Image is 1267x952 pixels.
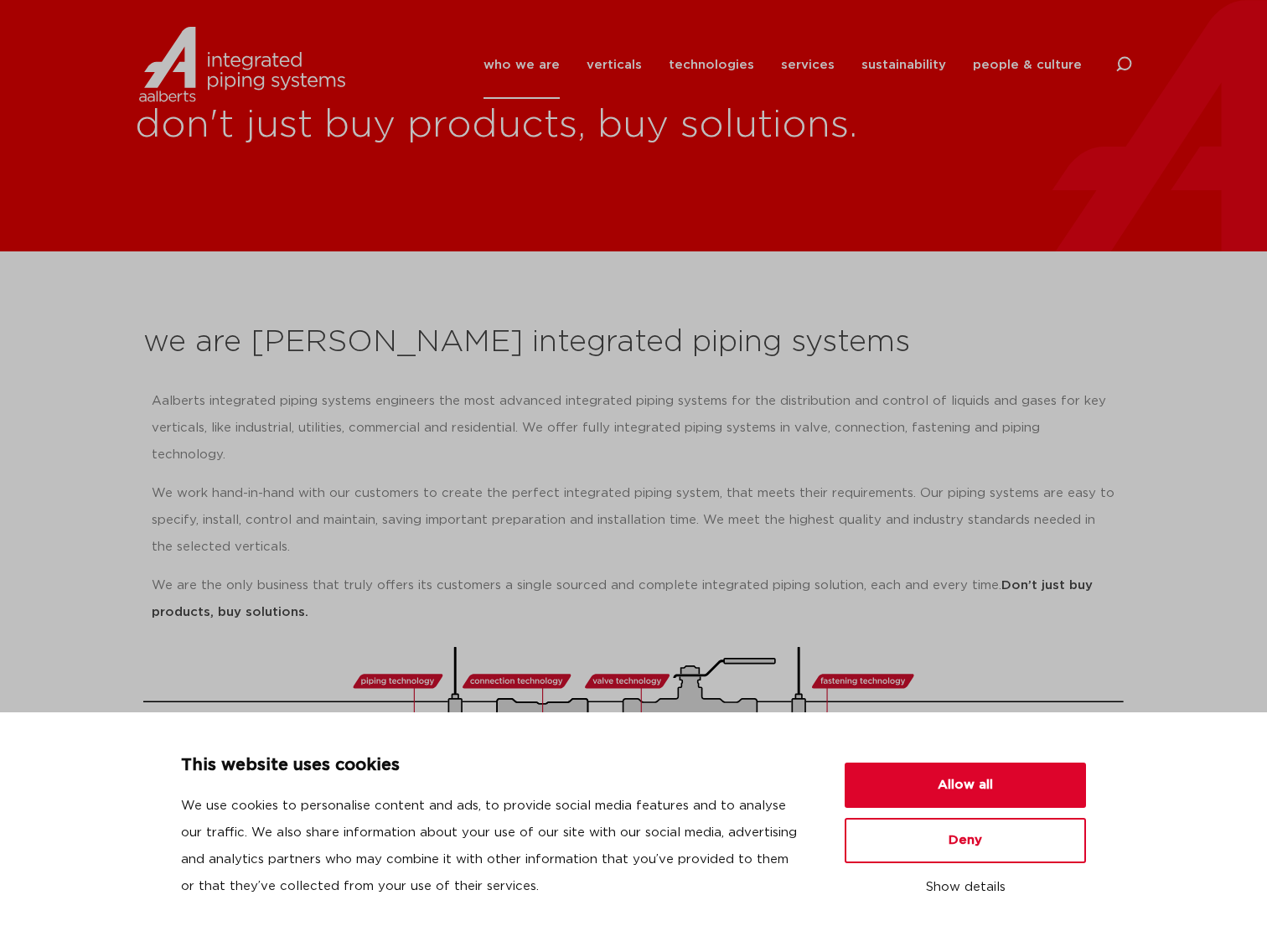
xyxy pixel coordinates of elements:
a: services [781,31,835,99]
p: Aalberts integrated piping systems engineers the most advanced integrated piping systems for the ... [152,388,1115,468]
nav: Menu [484,31,1082,99]
p: We are the only business that truly offers its customers a single sourced and complete integrated... [152,572,1115,626]
a: sustainability [861,31,946,99]
p: This website uses cookies [181,753,804,779]
a: people & culture [973,31,1082,99]
a: technologies [669,31,754,99]
p: We use cookies to personalise content and ads, to provide social media features and to analyse ou... [181,793,804,900]
h2: we are [PERSON_NAME] integrated piping systems [143,323,1124,363]
a: who we are [484,31,560,99]
h1: don't just buy products, buy solutions. [135,99,1267,153]
p: We work hand-in-hand with our customers to create the perfect integrated piping system, that meet... [152,480,1115,561]
button: Allow all [845,763,1086,808]
button: Show details [845,873,1086,902]
a: verticals [587,31,642,99]
button: Deny [845,818,1086,863]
